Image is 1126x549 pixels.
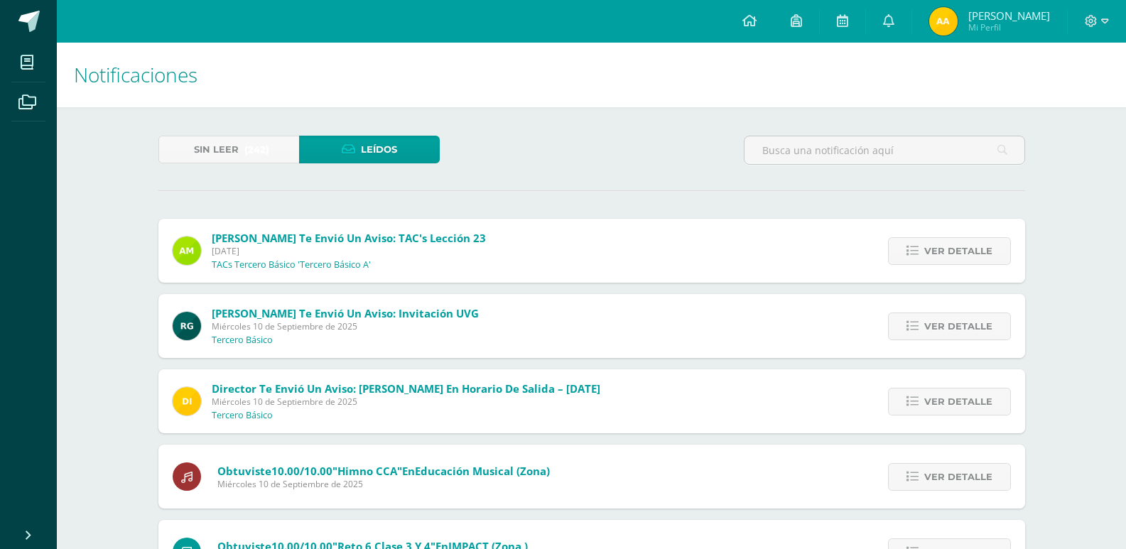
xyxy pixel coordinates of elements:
[158,136,299,163] a: Sin leer(242)
[361,136,397,163] span: Leídos
[415,464,550,478] span: Educación Musical (Zona)
[212,259,371,271] p: TACs Tercero Básico 'Tercero Básico A'
[929,7,958,36] img: 31f294ba2900b00f67839cc98d98d6ee.png
[244,136,269,163] span: (242)
[924,464,992,490] span: Ver detalle
[332,464,402,478] span: "Himno CCA"
[212,320,479,332] span: Miércoles 10 de Septiembre de 2025
[212,306,479,320] span: [PERSON_NAME] te envió un aviso: Invitación UVG
[217,478,550,490] span: Miércoles 10 de Septiembre de 2025
[74,61,197,88] span: Notificaciones
[173,387,201,415] img: f0b35651ae50ff9c693c4cbd3f40c4bb.png
[212,381,600,396] span: Director te envió un aviso: [PERSON_NAME] en horario de salida – [DATE]
[212,396,600,408] span: Miércoles 10 de Septiembre de 2025
[173,237,201,265] img: fb2ca82e8de93e60a5b7f1e46d7c79f5.png
[212,245,486,257] span: [DATE]
[173,312,201,340] img: 24ef3269677dd7dd963c57b86ff4a022.png
[212,231,486,245] span: [PERSON_NAME] te envió un aviso: TAC's Lección 23
[194,136,239,163] span: Sin leer
[968,21,1050,33] span: Mi Perfil
[924,313,992,339] span: Ver detalle
[212,335,273,346] p: Tercero Básico
[212,410,273,421] p: Tercero Básico
[924,238,992,264] span: Ver detalle
[271,464,332,478] span: 10.00/10.00
[217,464,550,478] span: Obtuviste en
[299,136,440,163] a: Leídos
[924,388,992,415] span: Ver detalle
[968,9,1050,23] span: [PERSON_NAME]
[745,136,1024,164] input: Busca una notificación aquí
